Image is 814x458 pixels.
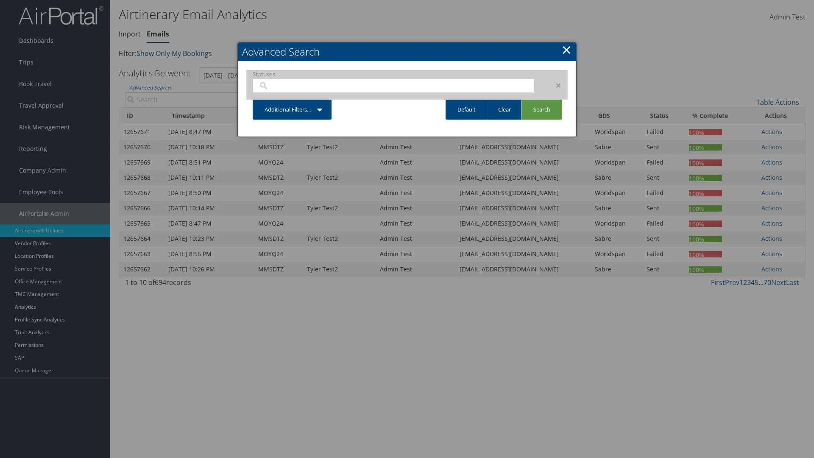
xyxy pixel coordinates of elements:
a: Close [562,41,571,58]
a: Clear [486,100,523,120]
div: × [541,80,568,90]
a: Default [446,100,488,120]
a: Search [521,100,562,120]
h2: Advanced Search [238,42,576,61]
a: Additional Filters... [253,100,332,120]
label: Statuses [253,70,535,78]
